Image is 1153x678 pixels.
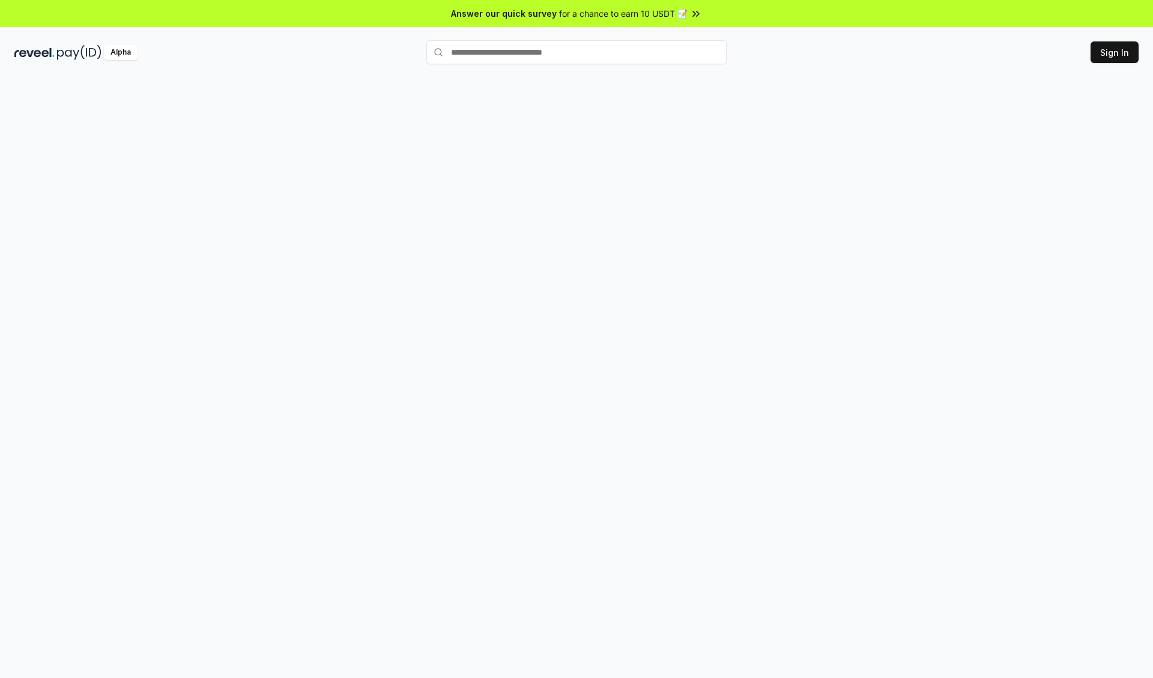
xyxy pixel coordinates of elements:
div: Alpha [104,45,138,60]
span: Answer our quick survey [451,7,557,20]
img: reveel_dark [14,45,55,60]
img: pay_id [57,45,101,60]
button: Sign In [1091,41,1139,63]
span: for a chance to earn 10 USDT 📝 [559,7,688,20]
